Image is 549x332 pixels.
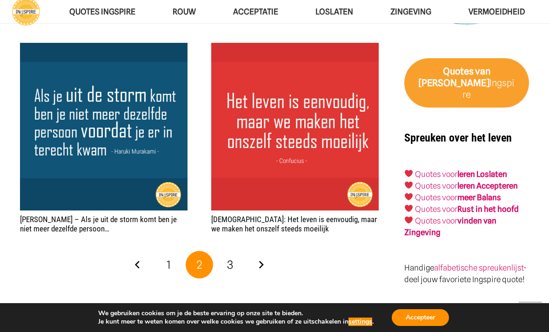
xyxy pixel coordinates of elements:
strong: van [PERSON_NAME] [419,66,491,88]
a: Quotes voor [415,169,457,179]
img: Als je uit de storm komt ben je niet meer dezelfde persoon voor dat je er in terecht kwam. Dit is... [20,43,187,210]
span: 1 [167,258,171,271]
a: Terug naar top [519,302,542,325]
strong: Spreuken over het leven [404,131,512,144]
button: Accepteer [392,309,449,326]
strong: Quotes [443,66,474,77]
strong: vinden van Zingeving [404,216,496,237]
a: Pagina 3 [216,251,244,279]
a: leren Loslaten [457,169,507,179]
span: 3 [227,258,233,271]
a: alfabetische spreukenlijst [434,263,523,272]
img: ❤ [405,193,413,201]
a: [DEMOGRAPHIC_DATA]: Het leven is eenvoudig, maar we maken het onszelf steeds moeilijk [211,215,377,233]
span: QUOTES INGSPIRE [69,7,135,16]
a: Quotes voorRust in het hoofd [415,204,519,214]
p: Je kunt meer te weten komen over welke cookies we gebruiken of ze uitschakelen in . [98,318,374,326]
img: ❤ [405,169,413,177]
a: Quotes voormeer Balans [415,193,501,202]
span: Pagina 2 [186,251,214,279]
a: [PERSON_NAME] – Als je uit de storm komt ben je niet meer dezelfde persoon… [20,215,177,233]
a: Quotes van [PERSON_NAME]Ingspire [404,58,529,108]
p: We gebruiken cookies om je de beste ervaring op onze site te bieden. [98,309,374,318]
a: Haruki Murakami – Als je uit de storm komt ben je niet meer dezelfde persoon… [20,44,187,53]
a: Confucius: Het leven is eenvoudig, maar we maken het onszelf steeds moeilijk [211,44,379,53]
button: settings [348,318,372,326]
img: ❤ [405,204,413,212]
a: Quotes voorvinden van Zingeving [404,216,496,237]
a: leren Accepteren [457,181,518,190]
span: Zingeving [390,7,431,16]
span: ROUW [173,7,196,16]
a: Pagina 1 [154,251,182,279]
span: 2 [196,258,202,271]
span: Acceptatie [233,7,278,16]
span: Loslaten [315,7,353,16]
a: Quotes voor [415,181,457,190]
span: VERMOEIDHEID [469,7,525,16]
img: ❤ [405,181,413,189]
img: ❤ [405,216,413,224]
img: Spreuk Confucius over strijden tegen jezelf [211,43,379,210]
strong: meer Balans [457,193,501,202]
p: Handige - deel jouw favoriete Ingspire quote! [404,262,529,285]
strong: Rust in het hoofd [457,204,519,214]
